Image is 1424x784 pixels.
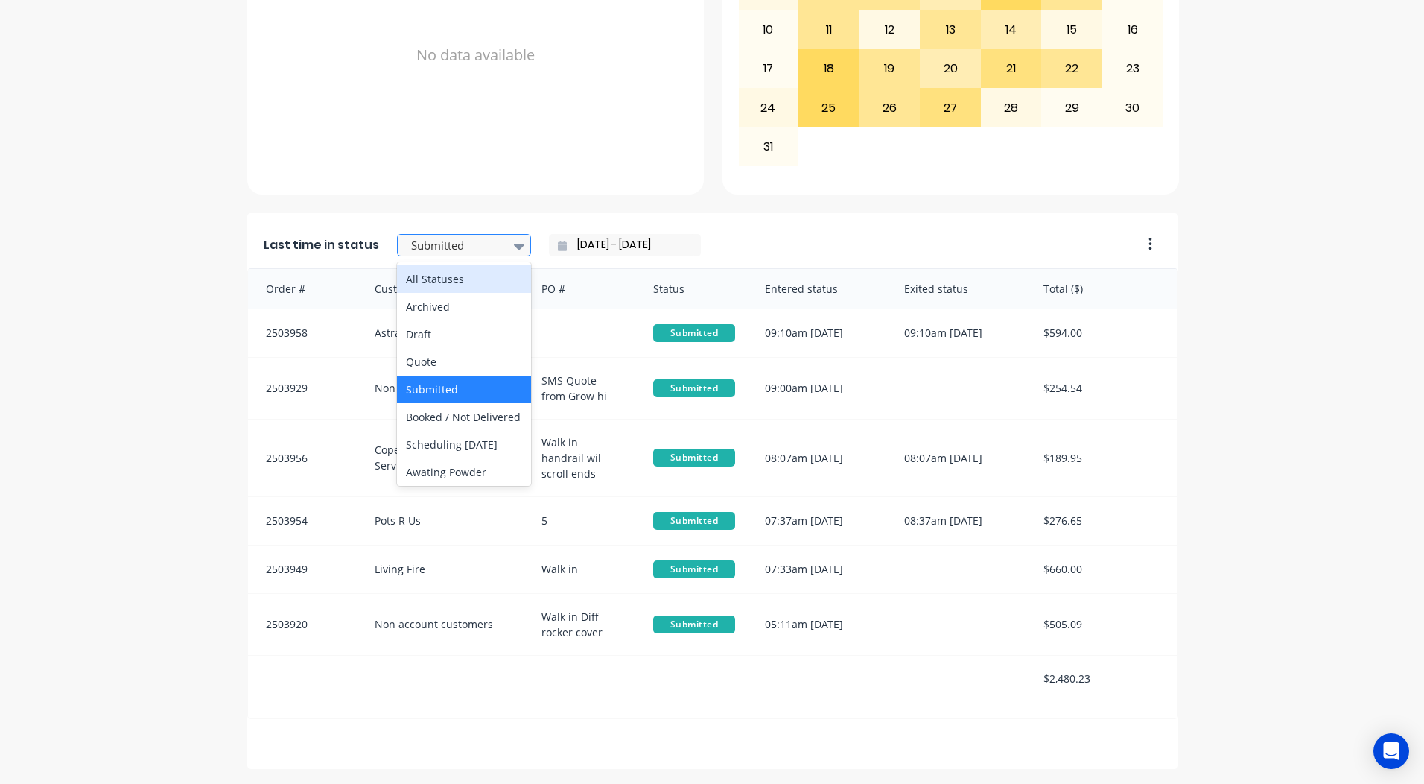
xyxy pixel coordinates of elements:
div: 15 [1042,11,1102,48]
div: Astra Building Services [360,309,527,357]
div: 2503949 [248,546,360,593]
div: Walk in [527,546,638,593]
div: 25 [799,89,859,126]
div: Customer [360,269,527,309]
div: 20 [921,50,980,87]
div: 24 [739,89,798,126]
input: Filter by date [567,234,695,256]
div: 08:07am [DATE] [889,420,1029,496]
div: 11 [799,11,859,48]
span: Submitted [653,449,735,467]
div: 2503929 [248,358,360,419]
div: Total ($) [1029,269,1177,309]
div: Submitted [397,376,531,403]
span: Last time in status [264,236,379,254]
div: 08:07am [DATE] [750,420,889,496]
div: Draft [397,320,531,348]
span: Submitted [653,512,735,530]
div: 14 [982,11,1041,48]
div: Exited status [889,269,1029,309]
div: 05:11am [DATE] [750,594,889,655]
span: Submitted [653,324,735,342]
div: 10 [739,11,798,48]
div: $594.00 [1029,309,1177,357]
div: 5 [527,497,638,545]
div: 07:37am [DATE] [750,497,889,545]
div: 2503920 [248,594,360,655]
div: 22 [1042,50,1102,87]
div: Scheduling [DATE] [397,431,531,458]
div: Open Intercom Messenger [1373,733,1409,769]
div: 30 [1103,89,1163,126]
div: Order # [248,269,360,309]
div: 12 [860,11,920,48]
div: 17 [739,50,798,87]
div: SMS Quote from Grow hi [527,358,638,419]
div: 16 [1103,11,1163,48]
div: 21 [982,50,1041,87]
span: Submitted [653,560,735,578]
div: 28 [982,89,1041,126]
div: 2503954 [248,497,360,545]
div: $189.95 [1029,420,1177,496]
div: 29 [1042,89,1102,126]
div: Living Fire [360,546,527,593]
div: 23 [1103,50,1163,87]
div: $2,480.23 [1029,656,1177,701]
div: $276.65 [1029,497,1177,545]
div: Non account customers [360,358,527,419]
div: 18 [799,50,859,87]
div: 2503958 [248,309,360,357]
div: 09:10am [DATE] [750,309,889,357]
div: 08:37am [DATE] [889,497,1029,545]
div: 09:00am [DATE] [750,358,889,419]
div: 07:33am [DATE] [750,546,889,593]
div: $660.00 [1029,546,1177,593]
div: Walk in Diff rocker cover [527,594,638,655]
div: $254.54 [1029,358,1177,419]
div: Non account customers [360,594,527,655]
div: PO # [527,269,638,309]
div: Archived [397,293,531,320]
div: 31 [739,128,798,165]
div: All Statuses [397,265,531,293]
div: $505.09 [1029,594,1177,655]
div: 2503956 [248,420,360,496]
span: Submitted [653,379,735,397]
div: 09:10am [DATE] [889,309,1029,357]
div: Booked / Not Delivered [397,403,531,431]
div: 13 [921,11,980,48]
div: Pots R Us [360,497,527,545]
div: Entered status [750,269,889,309]
div: Status [638,269,750,309]
div: 27 [921,89,980,126]
span: Submitted [653,616,735,633]
div: 19 [860,50,920,87]
div: Awating Powder [397,458,531,486]
div: 26 [860,89,920,126]
div: Cope & Pyke Building Services [360,420,527,496]
div: Quote [397,348,531,376]
div: Walk in handrail wil scroll ends [527,420,638,496]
